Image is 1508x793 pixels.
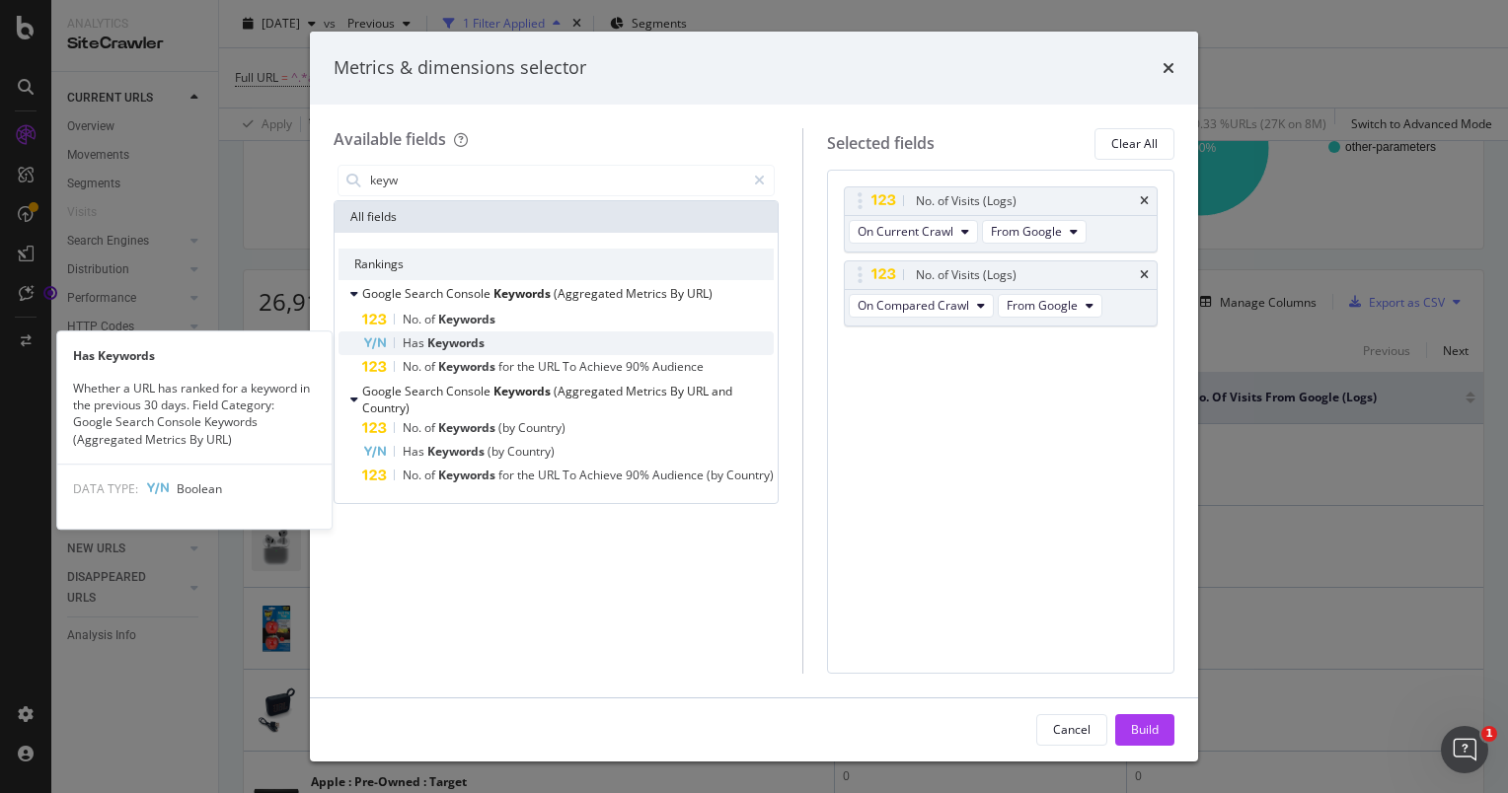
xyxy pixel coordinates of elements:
[424,358,438,375] span: of
[403,358,424,375] span: No.
[998,294,1102,318] button: From Google
[707,467,726,483] span: (by
[626,467,652,483] span: 90%
[554,383,626,399] span: (Aggregated
[438,419,498,436] span: Keywords
[982,220,1087,244] button: From Google
[517,467,538,483] span: the
[368,166,745,195] input: Search by field name
[362,285,405,302] span: Google
[517,358,538,375] span: the
[579,358,626,375] span: Achieve
[670,285,687,302] span: By
[858,297,969,314] span: On Compared Crawl
[334,55,586,81] div: Metrics & dimensions selector
[446,383,493,399] span: Console
[334,128,446,150] div: Available fields
[335,201,778,233] div: All fields
[626,383,670,399] span: Metrics
[849,220,978,244] button: On Current Crawl
[1140,269,1149,281] div: times
[427,334,485,351] span: Keywords
[339,249,774,280] div: Rankings
[57,347,332,364] div: Has Keywords
[991,223,1062,240] span: From Google
[446,285,493,302] span: Console
[493,285,554,302] span: Keywords
[1007,297,1078,314] span: From Google
[1163,55,1174,81] div: times
[403,334,427,351] span: Has
[498,467,517,483] span: for
[1036,714,1107,746] button: Cancel
[362,399,410,416] span: Country)
[438,467,498,483] span: Keywords
[1441,726,1488,773] iframe: Intercom live chat
[403,443,427,460] span: Has
[488,443,507,460] span: (by
[652,467,707,483] span: Audience
[916,191,1017,211] div: No. of Visits (Logs)
[424,311,438,327] span: of
[424,419,438,436] span: of
[844,186,1158,252] div: No. of Visits (Logs)timesOn Current CrawlFrom Google
[57,380,332,448] div: Whether a URL has ranked for a keyword in the previous 30 days. Field Category: Google Search Con...
[405,285,446,302] span: Search
[579,467,626,483] span: Achieve
[726,467,774,483] span: Country)
[554,285,626,302] span: (Aggregated
[1140,195,1149,207] div: times
[563,467,579,483] span: To
[626,358,652,375] span: 90%
[687,383,712,399] span: URL
[538,358,563,375] span: URL
[712,383,732,399] span: and
[362,383,405,399] span: Google
[403,419,424,436] span: No.
[916,265,1017,285] div: No. of Visits (Logs)
[403,467,424,483] span: No.
[498,419,518,436] span: (by
[403,311,424,327] span: No.
[858,223,953,240] span: On Current Crawl
[849,294,994,318] button: On Compared Crawl
[626,285,670,302] span: Metrics
[507,443,555,460] span: Country)
[1094,128,1174,160] button: Clear All
[1481,726,1497,742] span: 1
[438,358,498,375] span: Keywords
[498,358,517,375] span: for
[1115,714,1174,746] button: Build
[538,467,563,483] span: URL
[1131,721,1159,738] div: Build
[438,311,495,327] span: Keywords
[563,358,579,375] span: To
[1053,721,1091,738] div: Cancel
[1111,135,1158,152] div: Clear All
[652,358,704,375] span: Audience
[405,383,446,399] span: Search
[424,467,438,483] span: of
[827,132,935,155] div: Selected fields
[687,285,713,302] span: URL)
[844,260,1158,326] div: No. of Visits (Logs)timesOn Compared CrawlFrom Google
[518,419,565,436] span: Country)
[670,383,687,399] span: By
[493,383,554,399] span: Keywords
[427,443,488,460] span: Keywords
[310,32,1198,761] div: modal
